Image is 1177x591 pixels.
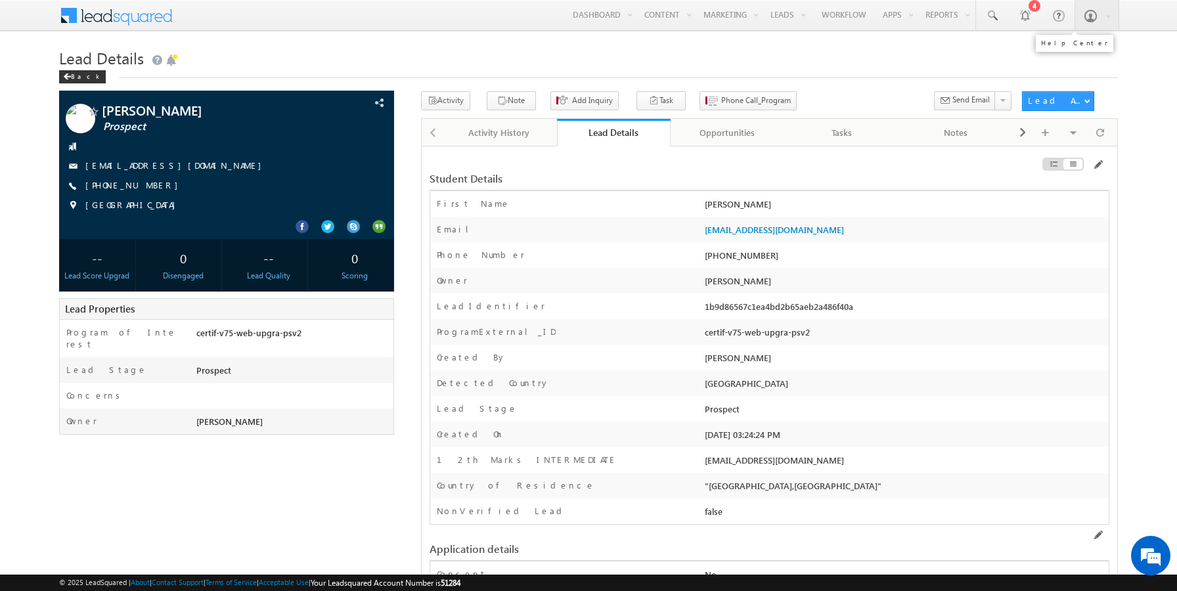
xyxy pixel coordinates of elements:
[59,577,460,589] span: © 2025 LeadSquared | | | | |
[701,249,1109,267] div: [PHONE_NUMBER]
[85,199,182,212] span: [GEOGRAPHIC_DATA]
[437,326,556,338] label: ProgramExternal_ID
[1041,39,1108,47] div: Help Center
[148,270,218,282] div: Disengaged
[206,578,257,586] a: Terms of Service
[430,173,877,185] div: Student Details
[705,224,844,235] a: [EMAIL_ADDRESS][DOMAIN_NAME]
[437,351,506,363] label: Created By
[196,416,263,427] span: [PERSON_NAME]
[701,428,1109,447] div: [DATE] 03:24:24 PM
[437,454,617,466] label: 12th Marks INTERMEDIATE
[701,505,1109,523] div: false
[557,119,671,146] a: Lead Details
[437,428,504,440] label: Created On
[131,578,150,586] a: About
[701,454,1109,472] div: [EMAIL_ADDRESS][DOMAIN_NAME]
[152,578,204,586] a: Contact Support
[59,70,106,83] div: Back
[952,94,990,106] span: Send Email
[102,104,311,117] span: [PERSON_NAME]
[899,119,1013,146] a: Notes
[193,364,393,382] div: Prospect
[701,403,1109,421] div: Prospect
[148,246,218,270] div: 0
[59,70,112,81] a: Back
[700,91,797,110] button: Phone Call_Program
[320,270,390,282] div: Scoring
[59,47,144,68] span: Lead Details
[1028,95,1084,106] div: Lead Actions
[572,95,613,106] span: Add Inquiry
[701,198,1109,216] div: [PERSON_NAME]
[701,300,1109,318] div: 1b9d86567c1ea4bd2b65aeb2a486f40a
[430,543,877,555] div: Application details
[934,91,996,110] button: Send Email
[701,479,1109,498] div: "[GEOGRAPHIC_DATA],[GEOGRAPHIC_DATA]"
[550,91,619,110] button: Add Inquiry
[85,160,268,171] a: [EMAIL_ADDRESS][DOMAIN_NAME]
[795,125,887,141] div: Tasks
[66,364,147,376] label: Lead Stage
[234,270,304,282] div: Lead Quality
[437,377,550,389] label: Detected Country
[421,91,470,110] button: Activity
[85,179,185,192] span: [PHONE_NUMBER]
[320,246,390,270] div: 0
[437,403,518,414] label: Lead Stage
[437,505,567,517] label: NonVerified Lead
[437,274,468,286] label: Owner
[443,119,557,146] a: Activity History
[62,270,133,282] div: Lead Score Upgrad
[785,119,899,146] a: Tasks
[65,302,135,315] span: Lead Properties
[701,326,1109,344] div: certif-v75-web-upgra-psv2
[705,275,771,286] span: [PERSON_NAME]
[437,479,595,491] label: Country of Residence
[66,389,125,401] label: Concerns
[62,246,133,270] div: --
[437,568,487,580] label: Consent
[193,326,393,345] div: certif-v75-web-upgra-psv2
[681,125,773,141] div: Opportunities
[311,578,460,588] span: Your Leadsquared Account Number is
[636,91,686,110] button: Task
[437,198,510,209] label: First Name
[234,246,304,270] div: --
[437,300,545,312] label: LeadIdentifier
[1022,91,1094,111] button: Lead Actions
[437,249,525,261] label: Phone Number
[701,351,1109,370] div: [PERSON_NAME]
[721,95,791,106] span: Phone Call_Program
[671,119,785,146] a: Opportunities
[259,578,309,586] a: Acceptable Use
[567,126,661,139] div: Lead Details
[103,120,313,133] span: Prospect
[453,125,545,141] div: Activity History
[910,125,1002,141] div: Notes
[487,91,536,110] button: Note
[66,104,95,138] img: Profile photo
[441,578,460,588] span: 51284
[701,377,1109,395] div: [GEOGRAPHIC_DATA]
[66,326,181,350] label: Program of Interest
[66,415,97,427] label: Owner
[437,223,479,235] label: Email
[701,568,1109,586] div: No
